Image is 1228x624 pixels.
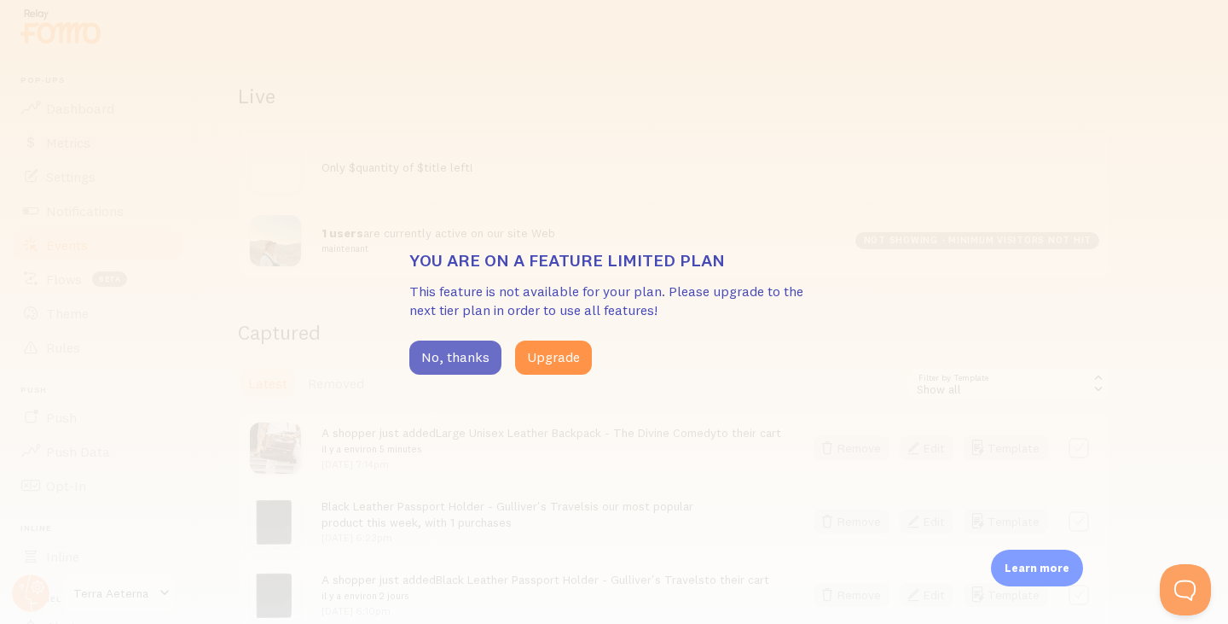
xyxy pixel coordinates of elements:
div: Learn more [991,550,1083,586]
h3: You are on a feature limited plan [409,249,819,271]
iframe: Help Scout Beacon - Open [1160,564,1211,615]
p: Learn more [1005,560,1069,576]
p: This feature is not available for your plan. Please upgrade to the next tier plan in order to use... [409,282,819,321]
button: No, thanks [409,341,501,375]
button: Upgrade [515,341,592,375]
